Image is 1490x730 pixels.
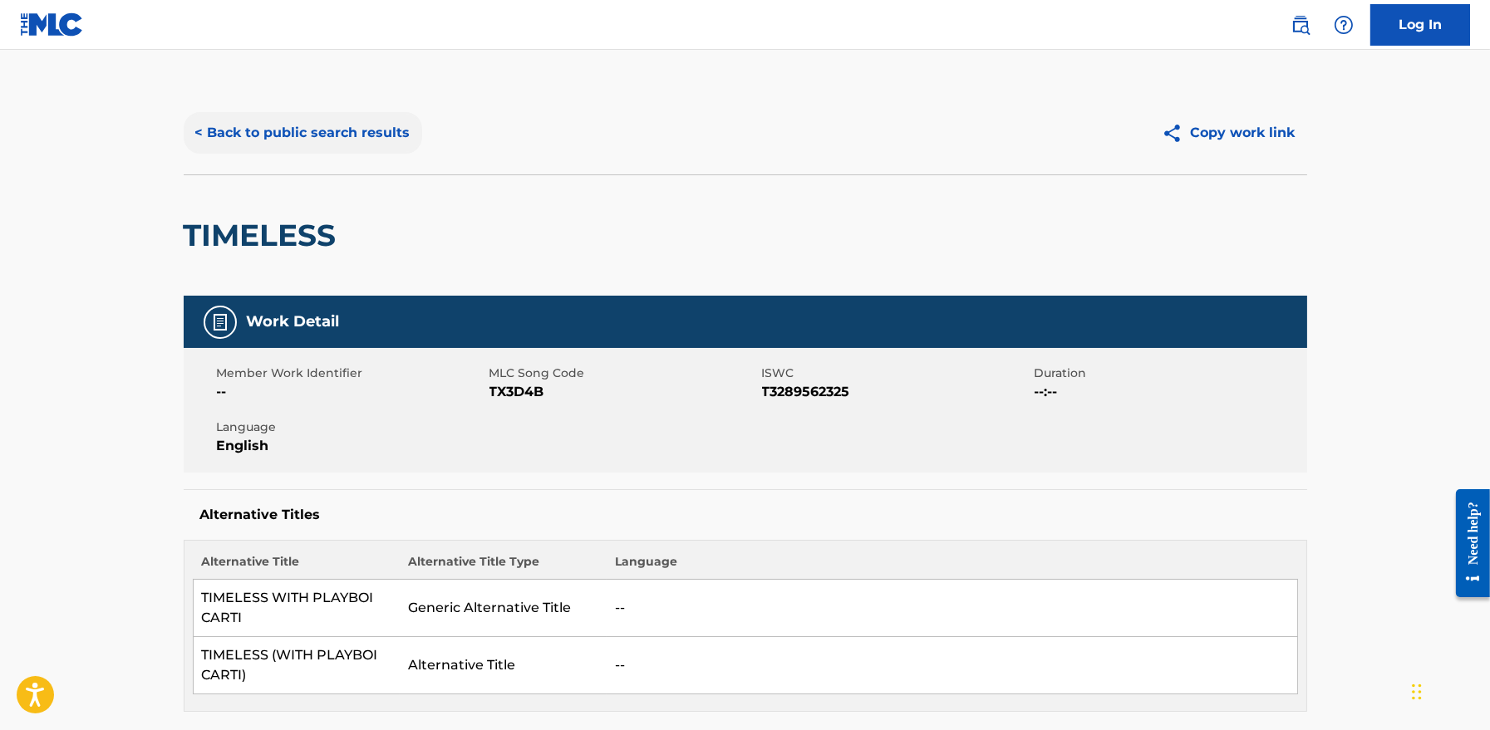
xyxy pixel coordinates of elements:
[20,12,84,37] img: MLC Logo
[400,637,607,694] td: Alternative Title
[1370,4,1470,46] a: Log In
[1035,382,1303,402] span: --:--
[489,365,758,382] span: MLC Song Code
[607,553,1297,580] th: Language
[1334,15,1354,35] img: help
[217,419,485,436] span: Language
[489,382,758,402] span: TX3D4B
[1035,365,1303,382] span: Duration
[210,312,230,332] img: Work Detail
[217,436,485,456] span: English
[1327,8,1360,42] div: Help
[400,553,607,580] th: Alternative Title Type
[400,580,607,637] td: Generic Alternative Title
[200,507,1291,523] h5: Alternative Titles
[1291,15,1311,35] img: search
[1150,112,1307,154] button: Copy work link
[1443,477,1490,610] iframe: Resource Center
[247,312,340,331] h5: Work Detail
[184,217,345,254] h2: TIMELESS
[1407,650,1490,730] iframe: Chat Widget
[217,365,485,382] span: Member Work Identifier
[193,580,400,637] td: TIMELESS WITH PLAYBOI CARTI
[193,637,400,694] td: TIMELESS (WITH PLAYBOI CARTI)
[762,365,1030,382] span: ISWC
[607,637,1297,694] td: --
[193,553,400,580] th: Alternative Title
[184,112,422,154] button: < Back to public search results
[762,382,1030,402] span: T3289562325
[1162,123,1191,144] img: Copy work link
[607,580,1297,637] td: --
[1284,8,1317,42] a: Public Search
[1412,667,1422,717] div: Drag
[217,382,485,402] span: --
